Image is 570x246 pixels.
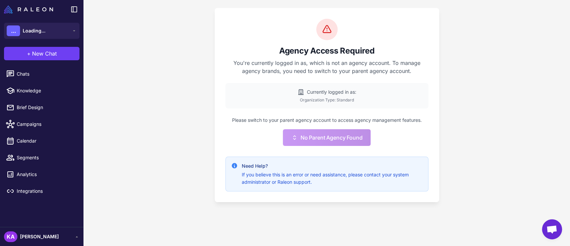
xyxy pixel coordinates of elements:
button: ...Loading... [4,23,79,39]
span: Integrations [17,187,75,195]
span: [PERSON_NAME] [20,233,59,240]
a: Analytics [3,167,81,181]
span: Currently logged in as: [307,88,356,96]
span: Loading... [23,27,45,34]
a: Calendar [3,134,81,148]
span: Knowledge [17,87,75,94]
h4: Need Help? [242,162,423,170]
span: New Chat [32,50,57,58]
span: + [27,50,31,58]
h2: Agency Access Required [225,46,428,56]
a: Brief Design [3,100,81,114]
div: ... [7,25,20,36]
button: No Parent Agency Found [283,129,371,146]
div: KA [4,231,17,242]
a: Raleon Logo [4,5,56,13]
div: Open chat [542,219,562,239]
a: Chats [3,67,81,81]
a: Knowledge [3,84,81,98]
span: Calendar [17,137,75,145]
span: Segments [17,154,75,161]
a: Integrations [3,184,81,198]
span: Chats [17,70,75,78]
span: Analytics [17,171,75,178]
button: +New Chat [4,47,79,60]
img: Raleon Logo [4,5,53,13]
a: Campaigns [3,117,81,131]
p: You're currently logged in as , which is not an agency account. To manage agency brands, you need... [225,59,428,75]
p: If you believe this is an error or need assistance, please contact your system administrator or R... [242,171,423,186]
span: Brief Design [17,104,75,111]
a: Segments [3,151,81,165]
p: Please switch to your parent agency account to access agency management features. [225,116,428,124]
div: Organization Type: Standard [231,97,423,103]
span: Campaigns [17,120,75,128]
